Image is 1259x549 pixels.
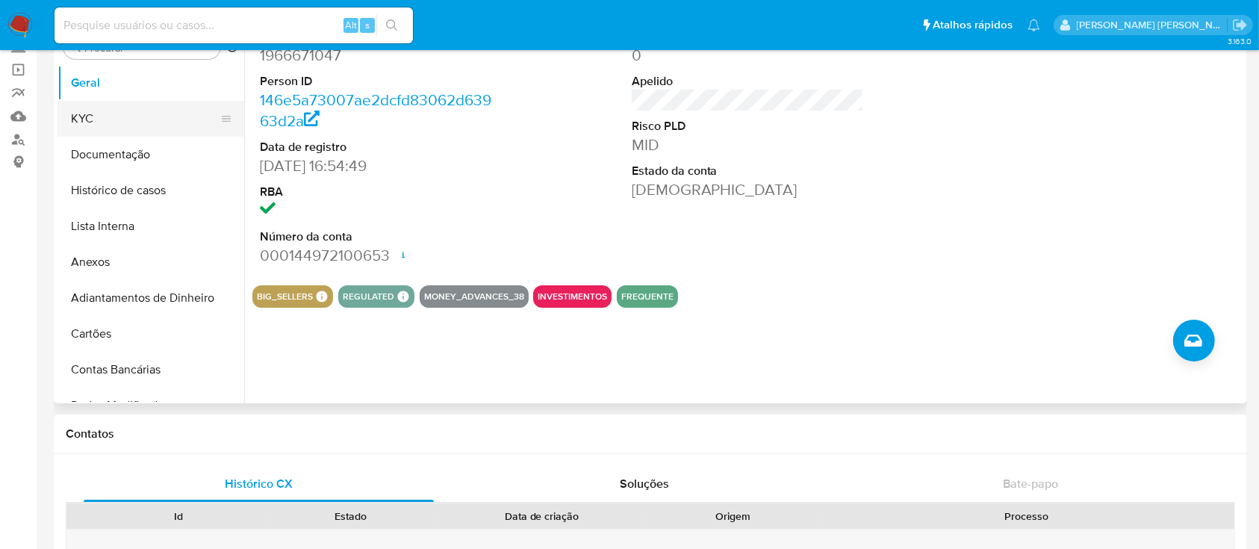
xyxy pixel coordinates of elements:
[57,173,244,208] button: Histórico de casos
[57,244,244,280] button: Anexos
[830,509,1224,524] div: Processo
[632,179,865,200] dd: [DEMOGRAPHIC_DATA]
[57,352,244,388] button: Contas Bancárias
[1228,35,1252,47] span: 3.163.0
[632,134,865,155] dd: MID
[260,184,493,200] dt: RBA
[260,229,493,245] dt: Número da conta
[933,17,1013,33] span: Atalhos rápidos
[103,509,255,524] div: Id
[260,45,493,66] dd: 1966671047
[66,427,1235,441] h1: Contatos
[376,15,407,36] button: search-icon
[260,245,493,266] dd: 000144972100653
[225,475,293,492] span: Histórico CX
[260,155,493,176] dd: [DATE] 16:54:49
[1003,475,1058,492] span: Bate-papo
[57,280,244,316] button: Adiantamentos de Dinheiro
[632,118,865,134] dt: Risco PLD
[620,475,669,492] span: Soluções
[1232,17,1248,33] a: Sair
[260,73,493,90] dt: Person ID
[632,73,865,90] dt: Apelido
[365,18,370,32] span: s
[1077,18,1228,32] p: anna.almeida@mercadopago.com.br
[57,137,244,173] button: Documentação
[345,18,357,32] span: Alt
[260,139,493,155] dt: Data de registro
[632,45,865,66] dd: 0
[57,208,244,244] button: Lista Interna
[260,89,491,131] a: 146e5a73007ae2dcfd83062d63963d2a
[57,65,244,101] button: Geral
[1028,19,1040,31] a: Notificações
[57,388,244,424] button: Dados Modificados
[55,16,413,35] input: Pesquise usuários ou casos...
[657,509,809,524] div: Origem
[632,163,865,179] dt: Estado da conta
[57,101,232,137] button: KYC
[447,509,636,524] div: Data de criação
[57,316,244,352] button: Cartões
[276,509,427,524] div: Estado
